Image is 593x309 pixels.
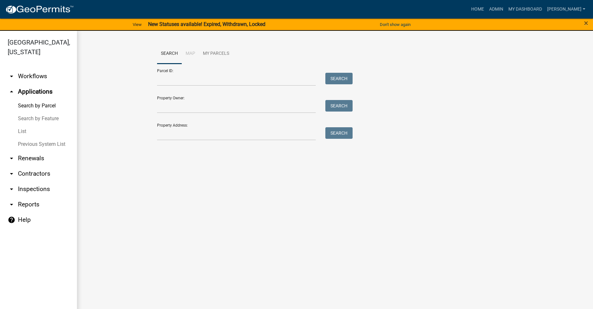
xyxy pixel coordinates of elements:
[8,154,15,162] i: arrow_drop_down
[469,3,487,15] a: Home
[377,19,413,30] button: Don't show again
[130,19,144,30] a: View
[199,44,233,64] a: My Parcels
[584,19,588,28] span: ×
[157,44,182,64] a: Search
[8,170,15,178] i: arrow_drop_down
[325,73,353,84] button: Search
[8,201,15,208] i: arrow_drop_down
[325,127,353,139] button: Search
[584,19,588,27] button: Close
[8,185,15,193] i: arrow_drop_down
[148,21,265,27] strong: New Statuses available! Expired, Withdrawn, Locked
[487,3,506,15] a: Admin
[8,88,15,96] i: arrow_drop_up
[506,3,545,15] a: My Dashboard
[545,3,588,15] a: [PERSON_NAME]
[8,72,15,80] i: arrow_drop_down
[325,100,353,112] button: Search
[8,216,15,224] i: help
